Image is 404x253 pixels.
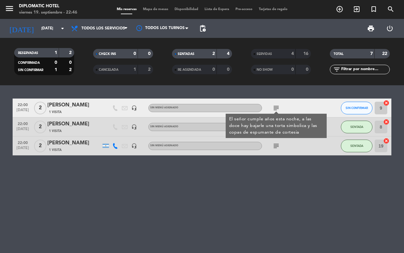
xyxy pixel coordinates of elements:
[99,52,116,56] span: CHECK INS
[333,66,341,73] i: filter_list
[69,60,73,65] strong: 0
[114,8,140,11] span: Mis reservas
[49,110,62,115] span: 1 Visita
[15,120,31,127] span: 22:00
[383,100,389,106] i: cancel
[15,139,31,146] span: 22:00
[148,51,152,56] strong: 0
[291,51,294,56] strong: 4
[257,68,273,71] span: NO SHOW
[150,125,178,128] span: Sin menú asignado
[341,66,389,73] input: Filtrar por nombre...
[232,8,256,11] span: Pre-acceso
[383,119,389,125] i: cancel
[178,52,194,56] span: SENTADAS
[291,67,294,72] strong: 0
[18,61,40,64] span: CONFIRMADA
[178,68,201,71] span: RE AGENDADA
[18,69,43,72] span: SIN CONFIRMAR
[227,51,231,56] strong: 4
[150,144,178,147] span: Sin menú asignado
[334,52,343,56] span: TOTAL
[303,51,310,56] strong: 16
[47,101,101,109] div: [PERSON_NAME]
[55,51,57,55] strong: 1
[47,139,101,147] div: [PERSON_NAME]
[201,8,232,11] span: Lista de Espera
[49,148,62,153] span: 1 Visita
[19,3,77,9] div: Diplomatic Hotel
[49,129,62,134] span: 1 Visita
[15,101,31,108] span: 22:00
[15,146,31,153] span: [DATE]
[382,51,389,56] strong: 22
[134,51,136,56] strong: 0
[99,68,118,71] span: CANCELADA
[150,106,178,109] span: Sin menú asignado
[5,4,14,13] i: menu
[15,108,31,115] span: [DATE]
[272,104,280,112] i: subject
[5,21,38,35] i: [DATE]
[55,68,57,72] strong: 1
[134,67,136,72] strong: 1
[336,5,343,13] i: add_circle_outline
[256,8,291,11] span: Tarjetas de regalo
[34,102,46,114] span: 2
[212,67,215,72] strong: 0
[19,9,77,16] div: viernes 19. septiembre - 22:46
[341,121,372,133] button: SENTADA
[306,67,310,72] strong: 0
[212,51,215,56] strong: 2
[69,68,73,72] strong: 2
[34,140,46,152] span: 2
[353,5,360,13] i: exit_to_app
[387,5,395,13] i: search
[370,51,373,56] strong: 7
[380,19,399,38] div: LOG OUT
[199,25,206,32] span: pending_actions
[140,8,171,11] span: Mapa de mesas
[148,67,152,72] strong: 2
[131,105,137,111] i: headset_mic
[81,26,125,31] span: Todos los servicios
[69,51,73,55] strong: 2
[18,51,38,55] span: RESERVADAS
[383,138,389,144] i: cancel
[171,8,201,11] span: Disponibilidad
[257,52,272,56] span: SERVIDAS
[227,67,231,72] strong: 0
[386,25,394,32] i: power_settings_new
[131,124,137,130] i: headset_mic
[346,106,368,110] span: SIN CONFIRMAR
[272,142,280,150] i: subject
[370,5,377,13] i: turned_in_not
[59,25,66,32] i: arrow_drop_down
[131,143,137,149] i: headset_mic
[229,116,324,136] div: El señor cumple años esta noche, a las doce hay bajarle una torta simbolica y las copas de espuma...
[350,125,363,129] span: SENTADA
[367,25,375,32] span: print
[15,127,31,134] span: [DATE]
[350,144,363,148] span: SENTADA
[341,102,372,114] button: SIN CONFIRMAR
[5,4,14,15] button: menu
[47,120,101,128] div: [PERSON_NAME]
[34,121,46,133] span: 2
[341,140,372,152] button: SENTADA
[55,60,57,65] strong: 0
